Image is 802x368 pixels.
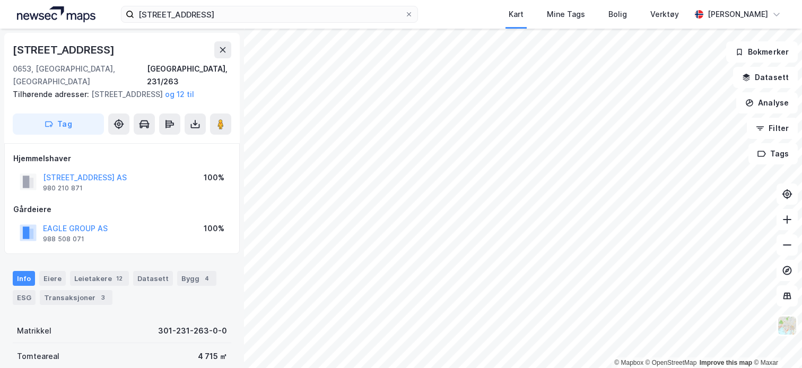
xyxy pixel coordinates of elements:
a: OpenStreetMap [646,359,697,366]
div: Leietakere [70,271,129,286]
div: [STREET_ADDRESS] [13,41,117,58]
div: Info [13,271,35,286]
div: 301-231-263-0-0 [158,325,227,337]
div: [GEOGRAPHIC_DATA], 231/263 [147,63,231,88]
div: 100% [204,171,224,184]
div: Bolig [608,8,627,21]
img: logo.a4113a55bc3d86da70a041830d287a7e.svg [17,6,95,22]
div: [PERSON_NAME] [708,8,768,21]
div: 12 [114,273,125,284]
div: 980 210 871 [43,184,83,192]
iframe: Chat Widget [749,317,802,368]
div: Transaksjoner [40,290,112,305]
div: 0653, [GEOGRAPHIC_DATA], [GEOGRAPHIC_DATA] [13,63,147,88]
div: Verktøy [650,8,679,21]
a: Mapbox [614,359,643,366]
div: Matrikkel [17,325,51,337]
div: Kart [509,8,524,21]
a: Improve this map [700,359,752,366]
button: Bokmerker [726,41,798,63]
button: Datasett [733,67,798,88]
span: Tilhørende adresser: [13,90,91,99]
div: Bygg [177,271,216,286]
div: [STREET_ADDRESS] [13,88,223,101]
div: 3 [98,292,108,303]
div: 4 [202,273,212,284]
div: Eiere [39,271,66,286]
button: Analyse [736,92,798,113]
div: 100% [204,222,224,235]
button: Tags [748,143,798,164]
div: Mine Tags [547,8,585,21]
button: Filter [747,118,798,139]
div: ESG [13,290,36,305]
input: Søk på adresse, matrikkel, gårdeiere, leietakere eller personer [134,6,405,22]
img: Z [777,316,797,336]
button: Tag [13,113,104,135]
div: Tomteareal [17,350,59,363]
div: 4 715 ㎡ [198,350,227,363]
div: Hjemmelshaver [13,152,231,165]
div: 988 508 071 [43,235,84,243]
div: Datasett [133,271,173,286]
div: Gårdeiere [13,203,231,216]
